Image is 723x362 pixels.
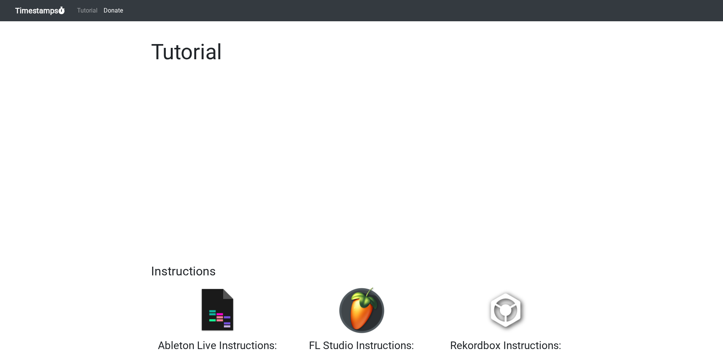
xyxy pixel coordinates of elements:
h3: FL Studio Instructions: [295,339,428,352]
h1: Tutorial [151,40,572,65]
a: Tutorial [74,3,101,18]
h3: Rekordbox Instructions: [439,339,572,352]
h2: Instructions [151,264,572,278]
a: Donate [101,3,126,18]
a: Timestamps [15,3,65,18]
h3: Ableton Live Instructions: [151,339,284,352]
img: rb.png [483,288,529,333]
img: fl.png [339,288,384,333]
img: ableton.png [195,288,240,333]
